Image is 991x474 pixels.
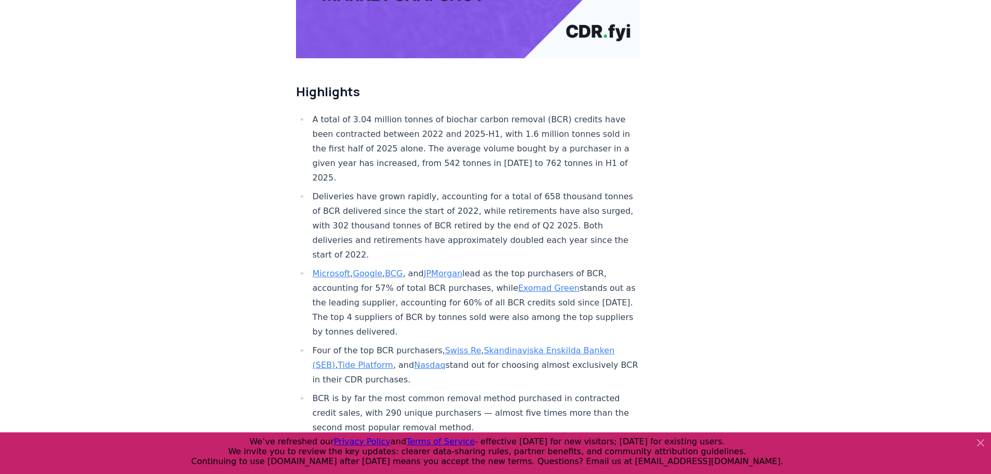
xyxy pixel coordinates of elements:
[310,343,640,387] li: Four of the top BCR purchasers, , , , and stand out for choosing almost exclusively BCR in their ...
[310,112,640,185] li: A total of 3.04 million tonnes of biochar carbon removal (BCR) credits have been contracted betwe...
[445,345,481,355] a: Swiss Re
[414,360,445,370] a: Nasdaq
[423,268,462,278] a: JPMorgan
[353,268,382,278] a: Google
[310,266,640,339] li: , , , and lead as the top purchasers of BCR, accounting for 57% of total BCR purchases, while sta...
[338,360,393,370] a: Tide Platform
[518,283,580,293] a: Exomad Green
[310,189,640,262] li: Deliveries have grown rapidly, accounting for a total of 658 thousand tonnes of BCR delivered sin...
[296,83,640,100] h2: Highlights
[313,268,351,278] a: Microsoft
[310,391,640,435] li: BCR is by far the most common removal method purchased in contracted credit sales, with 290 uniqu...
[385,268,403,278] a: BCG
